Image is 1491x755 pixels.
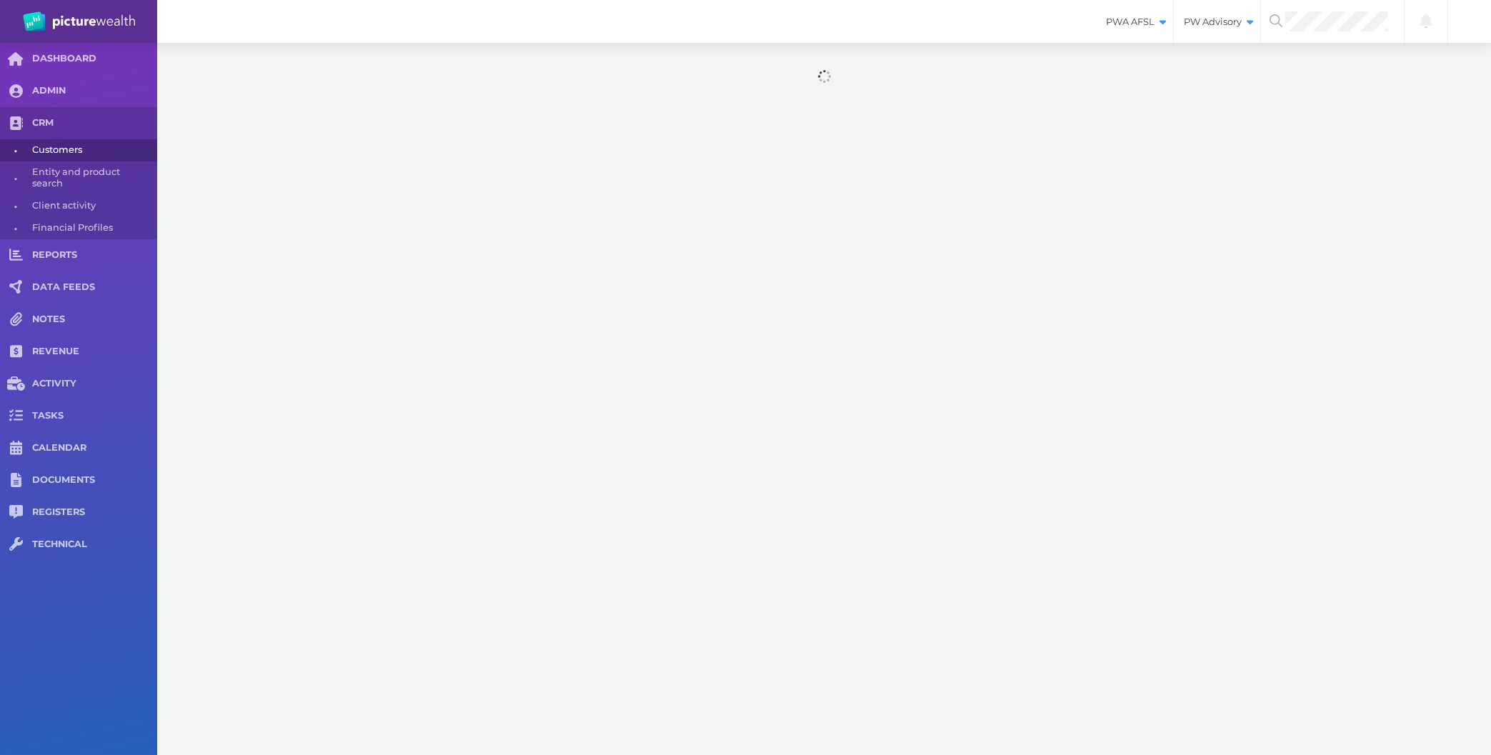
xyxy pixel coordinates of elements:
span: REGISTERS [32,506,157,519]
span: Client activity [32,195,152,217]
span: NOTES [32,314,157,326]
span: CRM [32,117,157,129]
span: TASKS [32,410,157,422]
span: Financial Profiles [32,217,152,239]
span: TECHNICAL [32,539,157,551]
span: REVENUE [32,346,157,358]
span: Customers [32,139,152,161]
span: DOCUMENTS [32,474,157,486]
span: ADMIN [32,85,157,97]
div: Sabrina Mena [1454,6,1485,37]
span: DATA FEEDS [32,281,157,294]
span: REPORTS [32,249,157,261]
span: ACTIVITY [32,378,157,390]
span: DASHBOARD [32,53,157,65]
span: CALENDAR [32,442,157,454]
span: PW Advisory [1174,16,1260,28]
span: PWA AFSL [1096,16,1173,28]
span: Entity and product search [32,161,152,195]
img: PW [23,11,135,31]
